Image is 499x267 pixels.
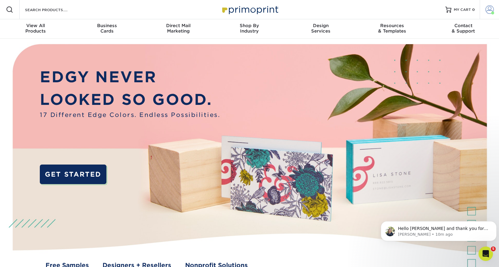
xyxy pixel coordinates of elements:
[143,23,214,28] span: Direct Mail
[356,23,428,34] div: & Templates
[2,249,51,265] iframe: Google Customer Reviews
[214,23,285,28] span: Shop By
[285,23,356,28] span: Design
[478,247,493,261] iframe: Intercom live chat
[71,23,142,28] span: Business
[71,19,142,39] a: BusinessCards
[491,247,496,251] span: 5
[40,88,220,111] p: LOOKED SO GOOD.
[214,23,285,34] div: Industry
[356,19,428,39] a: Resources& Templates
[40,165,106,184] a: GET STARTED
[472,8,475,12] span: 0
[143,23,214,34] div: Marketing
[40,111,220,120] span: 17 Different Edge Colors. Endless Possibilities.
[428,19,499,39] a: Contact& Support
[285,23,356,34] div: Services
[143,19,214,39] a: Direct MailMarketing
[71,23,142,34] div: Cards
[214,19,285,39] a: Shop ByIndustry
[428,23,499,28] span: Contact
[378,209,499,251] iframe: Intercom notifications message
[219,3,280,16] img: Primoprint
[428,23,499,34] div: & Support
[454,7,471,12] span: MY CART
[285,19,356,39] a: DesignServices
[24,6,83,13] input: SEARCH PRODUCTS.....
[356,23,428,28] span: Resources
[40,66,220,88] p: EDGY NEVER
